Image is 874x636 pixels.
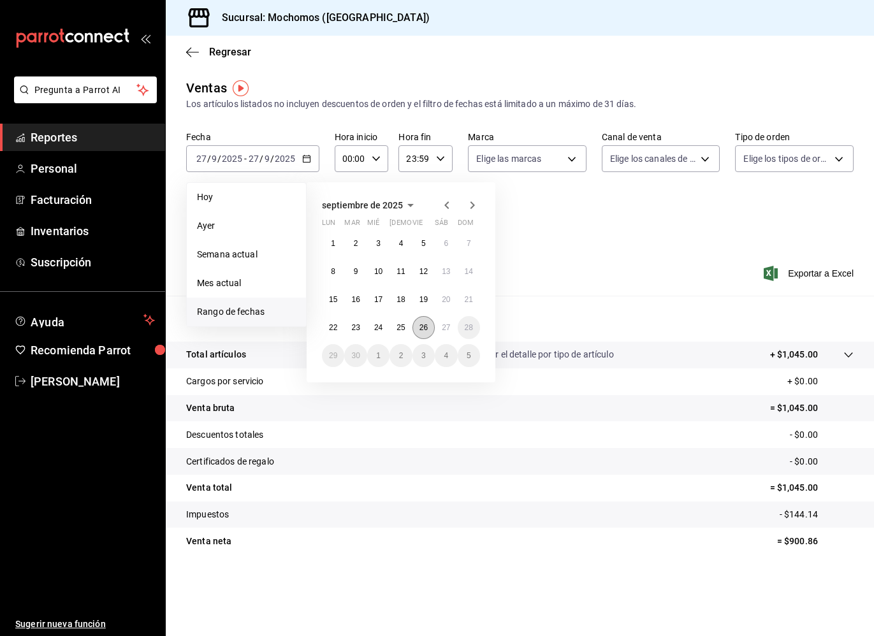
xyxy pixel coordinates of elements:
button: 20 de septiembre de 2025 [435,288,457,311]
abbr: sábado [435,219,448,232]
abbr: 17 de septiembre de 2025 [374,295,382,304]
button: 8 de septiembre de 2025 [322,260,344,283]
button: 17 de septiembre de 2025 [367,288,390,311]
abbr: 15 de septiembre de 2025 [329,295,337,304]
p: Cargos por servicio [186,375,264,388]
button: 18 de septiembre de 2025 [390,288,412,311]
span: Pregunta a Parrot AI [34,83,137,97]
input: -- [196,154,207,164]
abbr: 28 de septiembre de 2025 [465,323,473,332]
button: 3 de octubre de 2025 [412,344,435,367]
abbr: 5 de septiembre de 2025 [421,239,426,248]
span: Semana actual [197,248,296,261]
span: Elige las marcas [476,152,541,165]
div: Los artículos listados no incluyen descuentos de orden y el filtro de fechas está limitado a un m... [186,98,854,111]
span: Personal [31,160,155,177]
span: Ayer [197,219,296,233]
abbr: 13 de septiembre de 2025 [442,267,450,276]
abbr: miércoles [367,219,379,232]
p: Total artículos [186,348,246,361]
input: -- [264,154,270,164]
button: 7 de septiembre de 2025 [458,232,480,255]
button: septiembre de 2025 [322,198,418,213]
abbr: 18 de septiembre de 2025 [397,295,405,304]
abbr: 27 de septiembre de 2025 [442,323,450,332]
abbr: 1 de septiembre de 2025 [331,239,335,248]
button: 9 de septiembre de 2025 [344,260,367,283]
button: 6 de septiembre de 2025 [435,232,457,255]
span: Elige los canales de venta [610,152,697,165]
p: - $144.14 [780,508,854,521]
span: Suscripción [31,254,155,271]
button: Exportar a Excel [766,266,854,281]
label: Hora fin [398,133,453,141]
abbr: 3 de octubre de 2025 [421,351,426,360]
span: Reportes [31,129,155,146]
abbr: 11 de septiembre de 2025 [397,267,405,276]
span: Mes actual [197,277,296,290]
abbr: viernes [412,219,423,232]
label: Fecha [186,133,319,141]
abbr: 30 de septiembre de 2025 [351,351,360,360]
button: open_drawer_menu [140,33,150,43]
abbr: 8 de septiembre de 2025 [331,267,335,276]
label: Tipo de orden [735,133,854,141]
span: septiembre de 2025 [322,200,403,210]
p: - $0.00 [790,428,854,442]
button: 24 de septiembre de 2025 [367,316,390,339]
button: 16 de septiembre de 2025 [344,288,367,311]
p: - $0.00 [790,455,854,468]
button: 21 de septiembre de 2025 [458,288,480,311]
span: Recomienda Parrot [31,342,155,359]
img: Tooltip marker [233,80,249,96]
button: 12 de septiembre de 2025 [412,260,435,283]
span: Hoy [197,191,296,204]
abbr: 9 de septiembre de 2025 [354,267,358,276]
button: 3 de septiembre de 2025 [367,232,390,255]
abbr: domingo [458,219,474,232]
abbr: 12 de septiembre de 2025 [419,267,428,276]
span: Inventarios [31,222,155,240]
span: / [217,154,221,164]
button: 5 de octubre de 2025 [458,344,480,367]
abbr: 23 de septiembre de 2025 [351,323,360,332]
span: Rango de fechas [197,305,296,319]
abbr: 3 de septiembre de 2025 [376,239,381,248]
abbr: 5 de octubre de 2025 [467,351,471,360]
button: 11 de septiembre de 2025 [390,260,412,283]
abbr: 21 de septiembre de 2025 [465,295,473,304]
span: - [244,154,247,164]
a: Pregunta a Parrot AI [9,92,157,106]
abbr: 14 de septiembre de 2025 [465,267,473,276]
div: Ventas [186,78,227,98]
button: 4 de octubre de 2025 [435,344,457,367]
abbr: 25 de septiembre de 2025 [397,323,405,332]
button: 25 de septiembre de 2025 [390,316,412,339]
abbr: 6 de septiembre de 2025 [444,239,448,248]
span: Regresar [209,46,251,58]
input: -- [211,154,217,164]
abbr: 10 de septiembre de 2025 [374,267,382,276]
button: 5 de septiembre de 2025 [412,232,435,255]
p: Venta neta [186,535,231,548]
span: Facturación [31,191,155,208]
button: Pregunta a Parrot AI [14,76,157,103]
p: Descuentos totales [186,428,263,442]
abbr: lunes [322,219,335,232]
button: 27 de septiembre de 2025 [435,316,457,339]
span: / [270,154,274,164]
span: Sugerir nueva función [15,618,155,631]
abbr: 22 de septiembre de 2025 [329,323,337,332]
p: = $1,045.00 [770,481,854,495]
button: 1 de octubre de 2025 [367,344,390,367]
abbr: 1 de octubre de 2025 [376,351,381,360]
input: ---- [274,154,296,164]
abbr: 16 de septiembre de 2025 [351,295,360,304]
p: Venta total [186,481,232,495]
button: 10 de septiembre de 2025 [367,260,390,283]
abbr: 29 de septiembre de 2025 [329,351,337,360]
button: 29 de septiembre de 2025 [322,344,344,367]
p: = $1,045.00 [770,401,854,415]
